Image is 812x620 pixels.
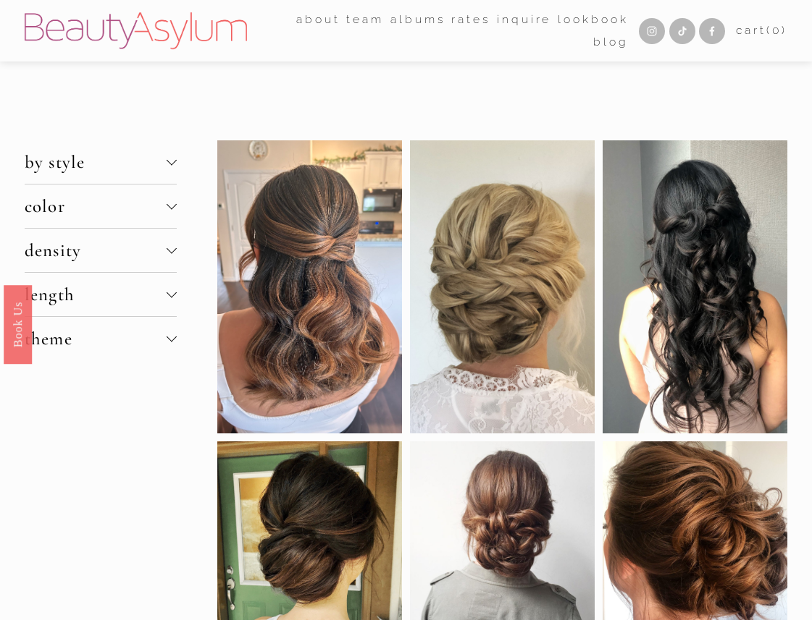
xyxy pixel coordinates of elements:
a: Facebook [699,18,725,44]
a: Cart(0) [736,20,787,41]
span: about [296,9,340,30]
a: Book Us [4,284,32,363]
button: length [25,273,177,316]
span: theme [25,328,167,349]
span: color [25,195,167,217]
span: length [25,284,167,305]
span: by style [25,151,167,173]
button: by style [25,140,177,184]
a: Rates [451,8,490,30]
button: color [25,184,177,228]
span: team [346,9,384,30]
button: density [25,229,177,272]
a: TikTok [669,18,695,44]
a: Instagram [639,18,665,44]
span: ( ) [766,23,788,37]
a: Lookbook [558,8,628,30]
span: 0 [772,23,782,37]
a: Inquire [497,8,551,30]
img: Beauty Asylum | Bridal Hair &amp; Makeup Charlotte &amp; Atlanta [25,12,247,50]
span: density [25,239,167,261]
button: theme [25,317,177,360]
a: albums [390,8,445,30]
a: folder dropdown [346,8,384,30]
a: folder dropdown [296,8,340,30]
a: Blog [593,31,629,54]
